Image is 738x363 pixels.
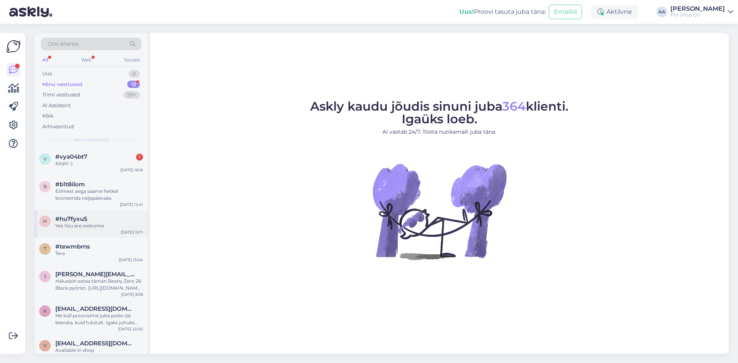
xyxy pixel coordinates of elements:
div: Tere [55,250,143,257]
div: Tiimi vestlused [42,91,80,99]
p: AI vastab 24/7. Tööta nutikamalt juba täna. [310,128,568,136]
span: vkristerson@gmail.com [55,340,135,347]
div: 0 [129,70,140,78]
div: [DATE] 15:04 [119,257,143,263]
div: Me küll proovisime juba polte üle keerata, kuid tulutult. Igaks juhuks võib muidugi pildid edasta... [55,312,143,326]
span: kreeta.arusaar@gmail.com [55,305,135,312]
div: Arhiveeritud [42,123,74,131]
div: [DATE] 22:00 [118,326,143,332]
span: j [44,273,46,279]
span: v [43,156,47,162]
div: 1 [136,154,143,161]
img: Askly Logo [6,39,21,54]
b: Uus! [459,8,474,15]
div: Pro Shop OÜ [670,12,725,18]
span: #hu7fyxu5 [55,215,87,222]
span: k [43,308,47,314]
div: [DATE] 10:11 [121,229,143,235]
div: AI Assistent [42,102,71,109]
div: Haluaisin ostaa tämän Beany Zero 26 Black pyörän. [URL][DOMAIN_NAME] Toimitusosoite: [PERSON_NAME... [55,278,143,292]
div: [DATE] 12:41 [120,202,143,207]
div: [PERSON_NAME] [670,6,725,12]
button: Emailid [549,5,582,19]
div: Esimest aega saame hetkel broneerida neljapäevaks [55,188,143,202]
span: #vya04bt7 [55,153,87,160]
span: #tewmbrns [55,243,90,250]
a: [PERSON_NAME]Pro Shop OÜ [670,6,733,18]
span: 364 [502,99,526,114]
span: h [43,218,47,224]
span: b [43,184,47,189]
div: Yes You are welcome [55,222,143,229]
span: Otsi kliente [48,40,78,48]
div: Proovi tasuta juba täna: [459,7,546,17]
span: t [44,246,47,252]
div: [DATE] 16:16 [120,167,143,173]
span: Minu vestlused [74,136,108,143]
div: Available in shop [55,347,143,354]
div: 99+ [123,91,140,99]
div: Uus [42,70,52,78]
span: Askly kaudu jõudis sinuni juba klienti. Igaüks loeb. [310,99,568,126]
img: No Chat active [370,142,509,280]
span: juha.pilvi@elisanet.fi [55,271,135,278]
div: Aitäh! ;) [55,160,143,167]
div: AA [657,7,667,17]
span: #b1t8ilom [55,181,85,188]
span: v [43,343,47,348]
div: Socials [123,55,141,65]
div: Kõik [42,112,53,120]
div: All [41,55,50,65]
div: Aktiivne [591,5,638,19]
div: [DATE] 8:38 [121,292,143,297]
div: Minu vestlused [42,81,82,88]
div: Web [80,55,93,65]
div: 13 [127,81,140,88]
